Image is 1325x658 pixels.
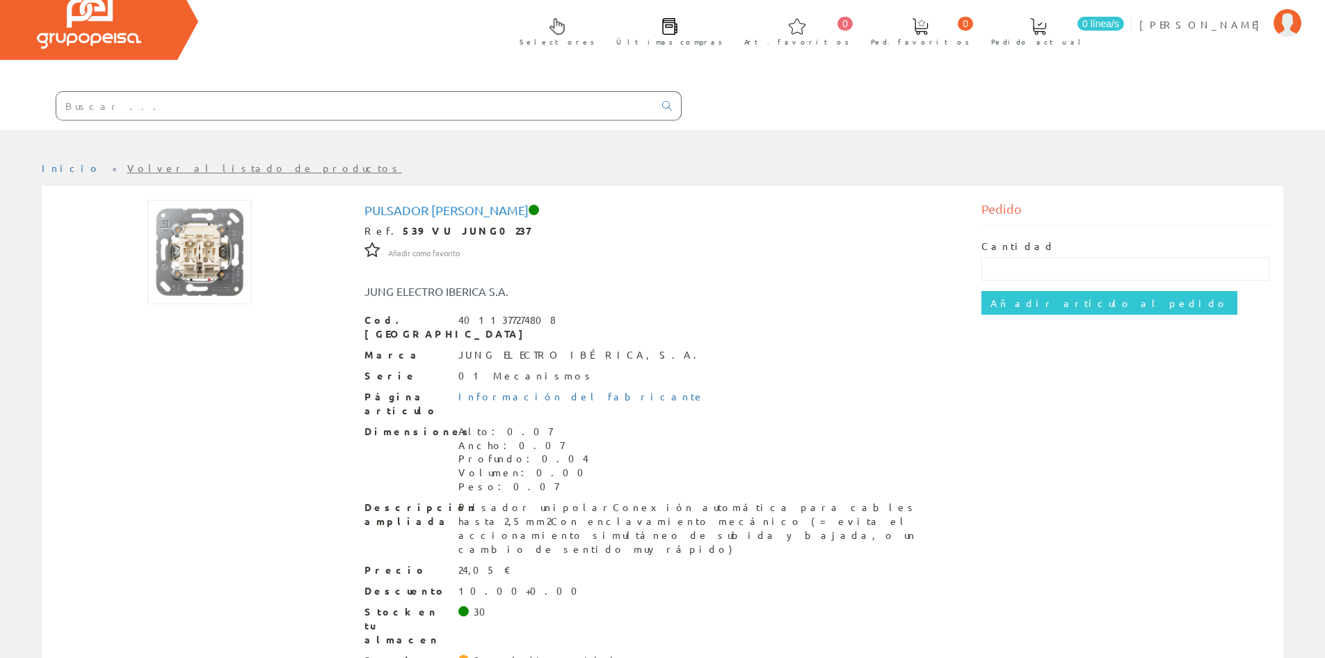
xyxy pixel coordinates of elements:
[147,200,252,304] img: Foto artículo Pulsador Persiana Jung (150x150)
[354,283,714,299] div: JUNG ELECTRO IBERICA S.A.
[958,17,973,31] span: 0
[403,224,530,237] strong: 539 VU JUNG0237
[458,369,595,383] div: 01 Mecanismos
[1139,6,1301,19] a: [PERSON_NAME]
[364,563,448,577] span: Precio
[991,35,1086,49] span: Pedido actual
[837,17,853,31] span: 0
[602,6,730,54] a: Últimas compras
[458,563,511,577] div: 24,05 €
[458,439,592,453] div: Ancho: 0.07
[364,348,448,362] span: Marca
[506,6,602,54] a: Selectores
[458,425,592,439] div: Alto: 0.07
[458,348,705,362] div: JUNG ELECTRO IBÉRICA, S.A.
[127,162,402,174] a: Volver al listado de productos
[474,605,494,619] div: 30
[388,248,460,259] span: Añadir como favorito
[458,584,586,598] div: 10.00+0.00
[388,246,460,258] a: Añadir como favorito
[458,501,961,556] div: Pulsador unipolarConexión automática para cables hasta 2,5 mm2Con enclavamiento mecánico (= evita...
[364,313,448,341] span: Cod. [GEOGRAPHIC_DATA]
[520,35,595,49] span: Selectores
[616,35,723,49] span: Últimas compras
[458,480,592,494] div: Peso: 0.07
[458,313,556,327] div: 4011377274808
[981,240,1055,253] label: Cantidad
[458,452,592,466] div: Profundo: 0.04
[871,35,970,49] span: Ped. favoritos
[364,584,448,598] span: Descuento
[1077,17,1124,31] span: 0 línea/s
[364,203,961,217] h1: Pulsador [PERSON_NAME]
[744,35,849,49] span: Art. favoritos
[56,92,654,120] input: Buscar ...
[981,200,1269,226] div: Pedido
[364,425,448,439] span: Dimensiones
[458,390,705,402] a: Información del fabricante
[364,501,448,528] span: Descripción ampliada
[458,466,592,480] div: Volumen: 0.00
[364,369,448,383] span: Serie
[42,162,101,174] a: Inicio
[364,224,961,238] div: Ref.
[981,291,1237,315] input: Añadir artículo al pedido
[1139,17,1267,31] span: [PERSON_NAME]
[364,605,448,647] span: Stock en tu almacen
[364,390,448,418] span: Página artículo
